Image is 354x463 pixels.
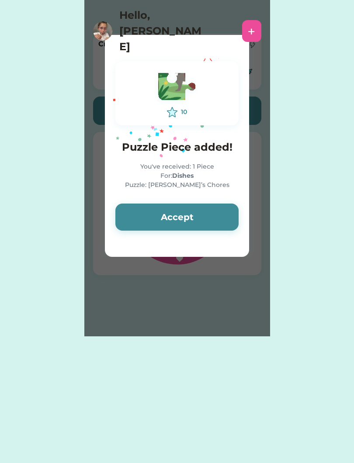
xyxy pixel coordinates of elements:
[115,139,239,155] h4: Puzzle Piece added!
[248,24,255,38] div: +
[167,107,177,117] img: interface-favorite-star--reward-rating-rate-social-star-media-favorite-like-stars.svg
[93,21,112,41] img: https%3A%2F%2F1dfc823d71cc564f25c7cc035732a2d8.cdn.bubble.io%2Ff1752064381002x672006470906129000%...
[172,172,194,180] strong: Dishes
[115,204,239,231] button: Accept
[119,7,207,55] h4: Hello, [PERSON_NAME]
[153,69,201,107] img: Vector.svg
[115,162,239,190] div: You've received: 1 Piece For: Puzzle: [PERSON_NAME]’s Chores
[181,107,187,117] div: 10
